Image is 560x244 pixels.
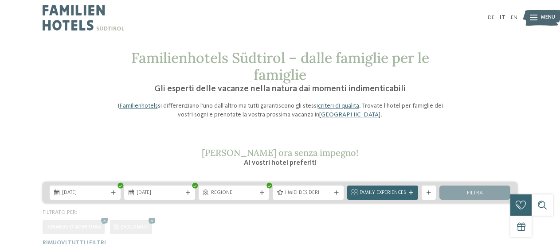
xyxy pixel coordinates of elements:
a: [GEOGRAPHIC_DATA] [319,112,380,118]
a: Familienhotels [119,103,158,109]
span: Family Experiences [360,190,406,197]
span: Gli esperti delle vacanze nella natura dai momenti indimenticabili [154,85,406,93]
a: IT [500,15,505,20]
a: EN [511,15,517,20]
a: criteri di qualità [318,103,359,109]
span: [PERSON_NAME] ora senza impegno! [202,147,358,158]
span: I miei desideri [285,190,331,197]
span: Ai vostri hotel preferiti [244,159,317,167]
a: DE [488,15,494,20]
span: [DATE] [62,190,108,197]
span: [DATE] [137,190,183,197]
span: Menu [541,14,555,21]
p: I si differenziano l’uno dall’altro ma tutti garantiscono gli stessi . Trovate l’hotel per famigl... [112,101,449,119]
span: Familienhotels Südtirol – dalle famiglie per le famiglie [131,49,429,84]
span: Regione [211,190,257,197]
